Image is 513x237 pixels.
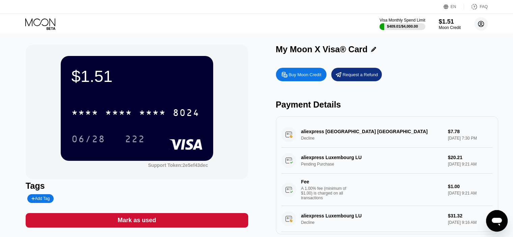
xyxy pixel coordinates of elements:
[276,45,368,54] div: My Moon X Visa® Card
[387,24,418,28] div: $409.01 / $4,000.00
[26,213,248,228] div: Mark as used
[26,181,248,191] div: Tags
[444,3,464,10] div: EN
[448,184,493,189] div: $1.00
[125,135,145,145] div: 222
[343,72,378,78] div: Request a Refund
[276,100,498,110] div: Payment Details
[120,130,150,147] div: 222
[66,130,110,147] div: 06/28
[301,186,352,200] div: A 1.00% fee (minimum of $1.00) is charged on all transactions
[451,4,456,9] div: EN
[439,18,461,25] div: $1.51
[31,196,50,201] div: Add Tag
[118,216,156,224] div: Mark as used
[331,68,382,81] div: Request a Refund
[480,4,488,9] div: FAQ
[379,18,425,30] div: Visa Monthly Spend Limit$409.01/$4,000.00
[173,108,200,119] div: 8024
[486,210,508,232] iframe: Button to launch messaging window
[301,179,348,184] div: Fee
[148,162,208,168] div: Support Token:2e5ef43dec
[148,162,208,168] div: Support Token: 2e5ef43dec
[72,67,202,86] div: $1.51
[276,68,326,81] div: Buy Moon Credit
[439,18,461,30] div: $1.51Moon Credit
[448,191,493,196] div: [DATE] 9:21 AM
[439,25,461,30] div: Moon Credit
[281,174,493,206] div: FeeA 1.00% fee (minimum of $1.00) is charged on all transactions$1.00[DATE] 9:21 AM
[289,72,321,78] div: Buy Moon Credit
[464,3,488,10] div: FAQ
[27,194,54,203] div: Add Tag
[379,18,425,23] div: Visa Monthly Spend Limit
[72,135,105,145] div: 06/28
